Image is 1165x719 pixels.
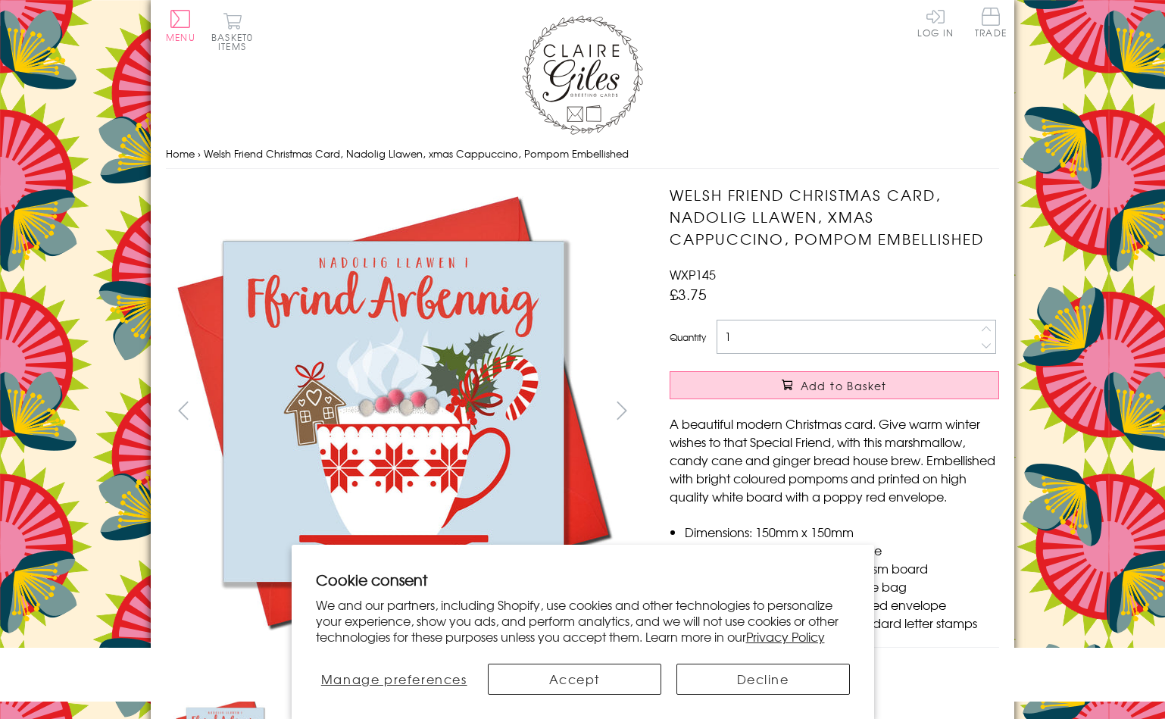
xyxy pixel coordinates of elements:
span: Welsh Friend Christmas Card, Nadolig Llawen, xmas Cappuccino, Pompom Embellished [204,146,629,161]
a: Trade [975,8,1007,40]
span: WXP145 [670,265,716,283]
span: Trade [975,8,1007,37]
button: Add to Basket [670,371,999,399]
button: Accept [488,664,661,695]
a: Log In [917,8,954,37]
img: Welsh Friend Christmas Card, Nadolig Llawen, xmas Cappuccino, Pompom Embellished [166,184,620,639]
button: Manage preferences [316,664,473,695]
button: Decline [676,664,850,695]
span: Manage preferences [321,670,467,688]
a: Privacy Policy [746,627,825,646]
li: Blank inside for your own message [685,541,999,559]
li: Dimensions: 150mm x 150mm [685,523,999,541]
img: Claire Giles Greetings Cards [522,15,643,135]
nav: breadcrumbs [166,139,999,170]
button: prev [166,393,200,427]
span: › [198,146,201,161]
a: Home [166,146,195,161]
button: Menu [166,10,195,42]
p: A beautiful modern Christmas card. Give warm winter wishes to that Special Friend, with this mars... [670,414,999,505]
span: Menu [166,30,195,44]
label: Quantity [670,330,706,344]
span: Add to Basket [801,378,887,393]
h2: Cookie consent [316,569,850,590]
p: We and our partners, including Shopify, use cookies and other technologies to personalize your ex... [316,597,850,644]
button: Basket0 items [211,12,253,51]
img: Welsh Friend Christmas Card, Nadolig Llawen, xmas Cappuccino, Pompom Embellished [639,184,1094,548]
span: 0 items [218,30,253,53]
h1: Welsh Friend Christmas Card, Nadolig Llawen, xmas Cappuccino, Pompom Embellished [670,184,999,249]
span: £3.75 [670,283,707,305]
button: next [605,393,639,427]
